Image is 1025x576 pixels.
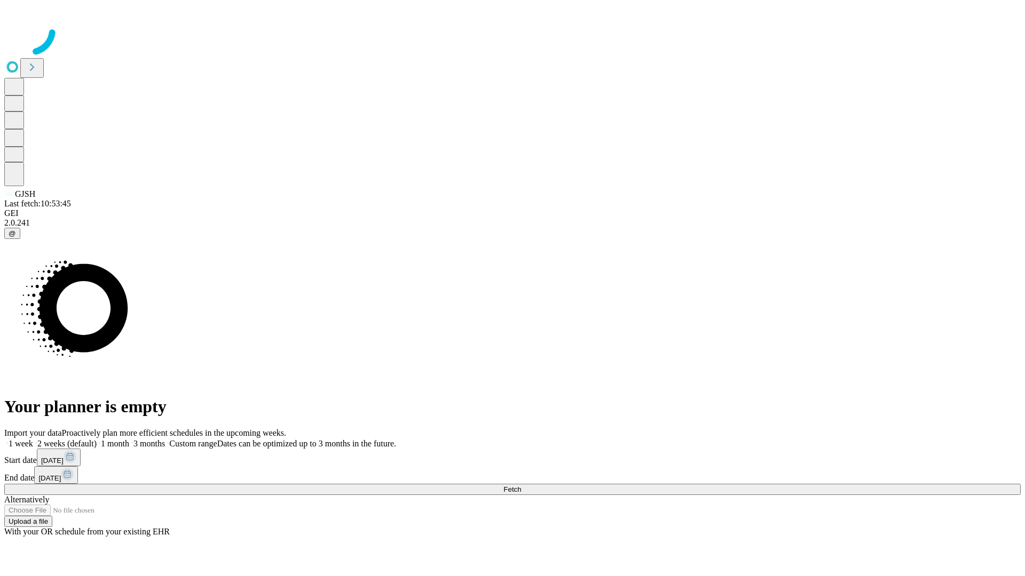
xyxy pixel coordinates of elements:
[4,484,1021,495] button: Fetch
[37,439,97,448] span: 2 weeks (default)
[9,229,16,237] span: @
[4,428,62,437] span: Import your data
[15,189,35,198] span: GJSH
[4,199,71,208] span: Last fetch: 10:53:45
[217,439,396,448] span: Dates can be optimized up to 3 months in the future.
[4,449,1021,466] div: Start date
[34,466,78,484] button: [DATE]
[133,439,165,448] span: 3 months
[62,428,286,437] span: Proactively plan more efficient schedules in the upcoming weeks.
[41,457,64,465] span: [DATE]
[169,439,217,448] span: Custom range
[503,485,521,493] span: Fetch
[4,495,49,504] span: Alternatively
[4,228,20,239] button: @
[4,527,170,536] span: With your OR schedule from your existing EHR
[37,449,81,466] button: [DATE]
[4,397,1021,417] h1: Your planner is empty
[4,466,1021,484] div: End date
[4,516,52,527] button: Upload a file
[9,439,33,448] span: 1 week
[38,474,61,482] span: [DATE]
[101,439,129,448] span: 1 month
[4,209,1021,218] div: GEI
[4,218,1021,228] div: 2.0.241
